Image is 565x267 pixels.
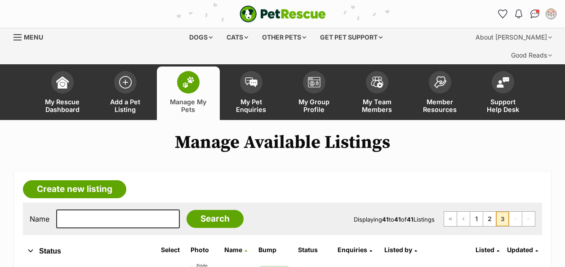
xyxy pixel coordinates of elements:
[507,246,533,254] span: Updated
[420,98,460,113] span: Member Resources
[94,67,157,120] a: Add a Pet Listing
[338,246,372,254] a: Enquiries
[384,246,412,254] span: Listed by
[530,9,540,18] img: chat-41dd97257d64d25036548639549fe6c8038ab92f7586957e7f3b1b290dea8141.svg
[255,243,294,257] th: Bump
[476,246,499,254] a: Listed
[354,216,435,223] span: Displaying to of Listings
[384,246,417,254] a: Listed by
[544,7,558,21] button: My account
[515,9,522,18] img: notifications-46538b983faf8c2785f20acdc204bb7945ddae34d4c08c2a6579f10ce5e182be.svg
[409,67,472,120] a: Member Resources
[382,216,389,223] strong: 41
[434,76,446,88] img: member-resources-icon-8e73f808a243e03378d46382f2149f9095a855e16c252ad45f914b54edf8863c.svg
[444,212,457,226] a: First page
[13,28,49,44] a: Menu
[497,77,509,88] img: help-desk-icon-fdf02630f3aa405de69fd3d07c3f3aa587a6932b1a1747fa1d2bba05be0121f9.svg
[470,212,483,226] a: Page 1
[31,67,94,120] a: My Rescue Dashboard
[157,243,186,257] th: Select
[23,245,147,257] button: Status
[512,7,526,21] button: Notifications
[294,243,333,257] th: Status
[483,212,496,226] a: Page 2
[469,28,558,46] div: About [PERSON_NAME]
[283,67,346,120] a: My Group Profile
[256,28,312,46] div: Other pets
[240,5,326,22] a: PetRescue
[338,246,367,254] span: translation missing: en.admin.listings.index.attributes.enquiries
[528,7,542,21] a: Conversations
[105,98,146,113] span: Add a Pet Listing
[483,98,523,113] span: Support Help Desk
[42,98,83,113] span: My Rescue Dashboard
[547,9,556,18] img: A Safe Place For Meow profile pic
[371,76,383,88] img: team-members-icon-5396bd8760b3fe7c0b43da4ab00e1e3bb1a5d9ba89233759b79545d2d3fc5d0d.svg
[224,246,247,254] a: Name
[23,180,126,198] a: Create new listing
[509,212,522,226] span: Next page
[505,46,558,64] div: Good Reads
[119,76,132,89] img: add-pet-listing-icon-0afa8454b4691262ce3f59096e99ab1cd57d4a30225e0717b998d2c9b9846f56.svg
[495,7,558,21] ul: Account quick links
[394,216,401,223] strong: 41
[522,212,535,226] span: Last page
[187,210,244,228] input: Search
[245,77,258,87] img: pet-enquiries-icon-7e3ad2cf08bfb03b45e93fb7055b45f3efa6380592205ae92323e6603595dc1f.svg
[476,246,494,254] span: Listed
[182,76,195,88] img: manage-my-pets-icon-02211641906a0b7f246fdf0571729dbe1e7629f14944591b6c1af311fb30b64b.svg
[231,98,271,113] span: My Pet Enquiries
[157,67,220,120] a: Manage My Pets
[240,5,326,22] img: logo-e224e6f780fb5917bec1dbf3a21bbac754714ae5b6737aabdf751b685950b380.svg
[314,28,389,46] div: Get pet support
[30,215,49,223] label: Name
[224,246,242,254] span: Name
[472,67,534,120] a: Support Help Desk
[457,212,470,226] a: Previous page
[507,246,538,254] a: Updated
[56,76,69,89] img: dashboard-icon-eb2f2d2d3e046f16d808141f083e7271f6b2e854fb5c12c21221c1fb7104beca.svg
[168,98,209,113] span: Manage My Pets
[444,211,535,227] nav: Pagination
[495,7,510,21] a: Favourites
[220,28,254,46] div: Cats
[357,98,397,113] span: My Team Members
[407,216,414,223] strong: 41
[496,212,509,226] span: Page 3
[294,98,334,113] span: My Group Profile
[183,28,219,46] div: Dogs
[346,67,409,120] a: My Team Members
[220,67,283,120] a: My Pet Enquiries
[308,77,320,88] img: group-profile-icon-3fa3cf56718a62981997c0bc7e787c4b2cf8bcc04b72c1350f741eb67cf2f40e.svg
[24,33,43,41] span: Menu
[187,243,220,257] th: Photo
